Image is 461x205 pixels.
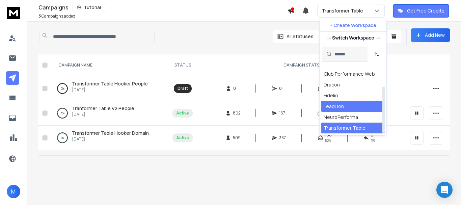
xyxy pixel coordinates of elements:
span: 509 [233,135,241,140]
span: 167 [279,110,286,116]
p: Transformer Table [322,7,366,14]
span: 337 [279,135,286,140]
div: NeuroPerforma [324,114,358,121]
button: Add New [411,28,450,42]
span: 100 [325,132,332,138]
p: Campaigns added [38,14,75,19]
button: + Create Workspace [320,19,386,31]
div: Campaigns [38,3,288,12]
button: Get Free Credits [393,4,449,18]
span: Tranformer Table V2 People [72,105,134,111]
button: M [7,185,20,198]
div: Draft [178,86,188,91]
p: [DATE] [72,136,149,142]
p: 1 % [61,134,64,141]
p: [DATE] [72,112,134,117]
td: 1%Transformer Table Hooker Domain[DATE] [50,126,168,150]
p: Get Free Credits [407,7,444,14]
p: --- Switch Workspace --- [326,34,380,41]
th: STATUS [168,54,197,76]
td: 3%Tranformer Table V2 People[DATE] [50,101,168,126]
a: Transformer Table Hooker People [72,80,148,87]
span: 1 % [371,138,375,143]
a: Tranformer Table V2 People [72,105,134,112]
div: Transformer Table [324,125,365,131]
div: Open Intercom Messenger [436,182,453,198]
div: LeadLion [324,103,344,110]
a: Transformer Table Hooker Domain [72,130,149,136]
div: Active [176,135,189,140]
div: Active [176,110,189,116]
span: 0 [279,86,286,91]
button: Sort by Sort A-Z [370,48,384,61]
div: Dracon [324,81,340,88]
p: 3 % [61,110,64,117]
div: Club Performance Web [324,71,375,77]
span: 3 [38,13,41,19]
p: All Statuses [287,33,314,40]
th: CAMPAIGN NAME [50,54,168,76]
p: [DATE] [72,87,148,93]
p: 0 % [61,85,64,92]
div: Fidelio [324,92,338,99]
td: 0%Transformer Table Hooker People[DATE] [50,76,168,101]
p: + Create Workspace [330,22,376,29]
span: 0 [233,86,240,91]
button: Tutorial [73,3,105,12]
th: CAMPAIGN STATS [197,54,406,76]
span: 52 % [325,138,331,143]
span: 802 [233,110,241,116]
span: 2 [371,132,373,138]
